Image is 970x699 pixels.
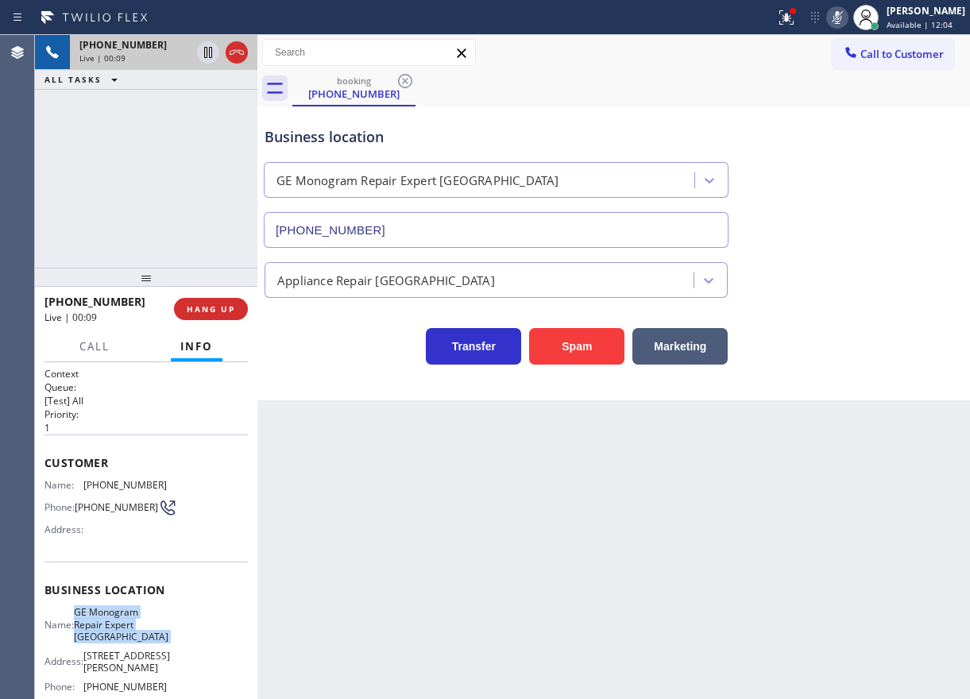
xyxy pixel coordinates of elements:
[294,71,414,105] div: (303) 918-9303
[74,606,168,643] span: GE Monogram Repair Expert [GEOGRAPHIC_DATA]
[197,41,219,64] button: Hold Customer
[83,681,167,693] span: [PHONE_NUMBER]
[276,172,559,190] div: GE Monogram Repair Expert [GEOGRAPHIC_DATA]
[44,407,248,421] h2: Priority:
[44,582,248,597] span: Business location
[44,655,83,667] span: Address:
[632,328,728,365] button: Marketing
[264,212,728,248] input: Phone Number
[44,394,248,407] p: [Test] All
[426,328,521,365] button: Transfer
[826,6,848,29] button: Mute
[44,523,87,535] span: Address:
[180,339,213,353] span: Info
[35,70,133,89] button: ALL TASKS
[79,52,126,64] span: Live | 00:09
[44,681,83,693] span: Phone:
[83,479,167,491] span: [PHONE_NUMBER]
[833,39,954,69] button: Call to Customer
[44,294,145,309] span: [PHONE_NUMBER]
[44,74,102,85] span: ALL TASKS
[226,41,248,64] button: Hang up
[294,75,414,87] div: booking
[44,501,75,513] span: Phone:
[70,331,119,362] button: Call
[75,501,158,513] span: [PHONE_NUMBER]
[294,87,414,101] div: [PHONE_NUMBER]
[83,650,170,674] span: [STREET_ADDRESS][PERSON_NAME]
[44,479,83,491] span: Name:
[187,303,235,315] span: HANG UP
[44,619,74,631] span: Name:
[277,271,495,289] div: Appliance Repair [GEOGRAPHIC_DATA]
[44,380,248,394] h2: Queue:
[887,4,965,17] div: [PERSON_NAME]
[44,421,248,434] p: 1
[860,47,944,61] span: Call to Customer
[265,126,728,148] div: Business location
[44,455,248,470] span: Customer
[79,339,110,353] span: Call
[44,311,97,324] span: Live | 00:09
[174,298,248,320] button: HANG UP
[79,38,167,52] span: [PHONE_NUMBER]
[44,367,248,380] h1: Context
[887,19,953,30] span: Available | 12:04
[171,331,222,362] button: Info
[529,328,624,365] button: Spam
[263,40,475,65] input: Search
